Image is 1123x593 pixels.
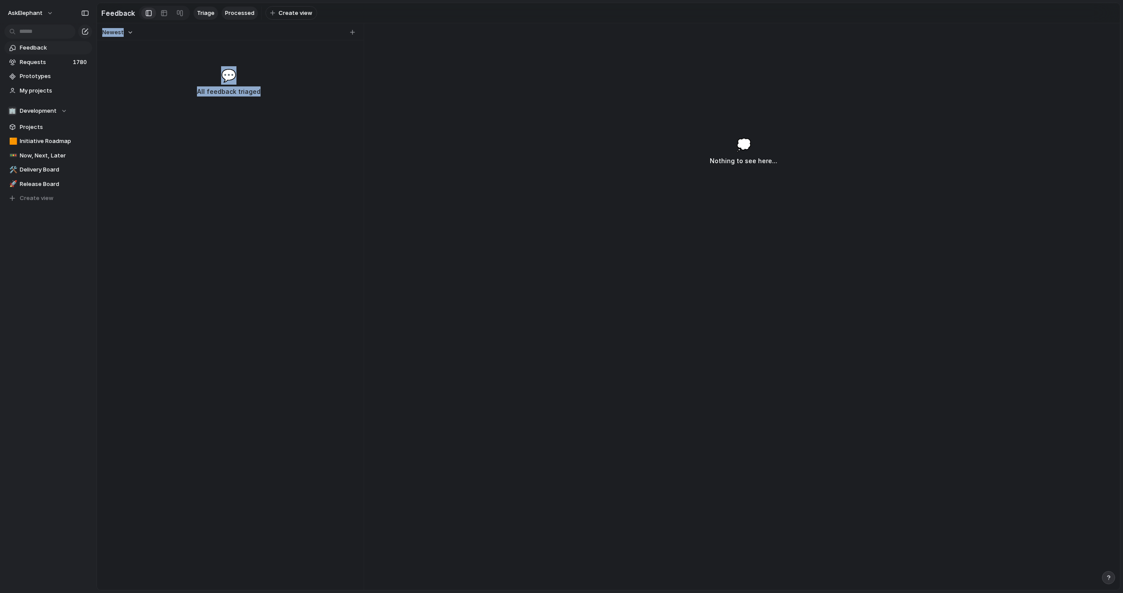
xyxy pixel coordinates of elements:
div: 🟧 [9,136,15,146]
span: 💬 [221,66,236,85]
span: Requests [20,58,70,67]
span: Newest [102,28,124,37]
a: My projects [4,84,92,97]
div: 🚀 [9,179,15,189]
span: Delivery Board [20,165,89,174]
a: Feedback [4,41,92,54]
span: AskElephant [8,9,43,18]
span: Create view [20,194,54,203]
span: My projects [20,86,89,95]
button: 🚀 [8,180,17,189]
div: 🏢 [8,107,17,115]
span: Projects [20,123,89,132]
button: Create view [265,6,317,20]
span: Create view [279,9,312,18]
div: 🚥 [9,150,15,161]
h3: All feedback triaged [161,86,296,97]
a: Processed [222,7,258,20]
span: Now, Next, Later [20,151,89,160]
span: Release Board [20,180,89,189]
a: Triage [193,7,218,20]
span: 💭 [736,136,751,154]
span: Triage [197,9,215,18]
span: Processed [225,9,254,18]
h2: Feedback [101,8,135,18]
button: AskElephant [4,6,58,20]
button: Create view [4,192,92,205]
a: 🟧Initiative Roadmap [4,135,92,148]
a: Prototypes [4,70,92,83]
a: Projects [4,121,92,134]
button: Newest [101,27,135,38]
h3: Nothing to see here... [710,156,777,166]
button: 🚥 [8,151,17,160]
a: 🚀Release Board [4,178,92,191]
a: 🛠️Delivery Board [4,163,92,176]
span: 1780 [73,58,89,67]
span: Feedback [20,43,89,52]
span: Prototypes [20,72,89,81]
button: 🛠️ [8,165,17,174]
span: Initiative Roadmap [20,137,89,146]
a: 🚥Now, Next, Later [4,149,92,162]
div: 🛠️ [9,165,15,175]
button: 🏢Development [4,104,92,118]
button: 🟧 [8,137,17,146]
span: Development [20,107,57,115]
a: Requests1780 [4,56,92,69]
